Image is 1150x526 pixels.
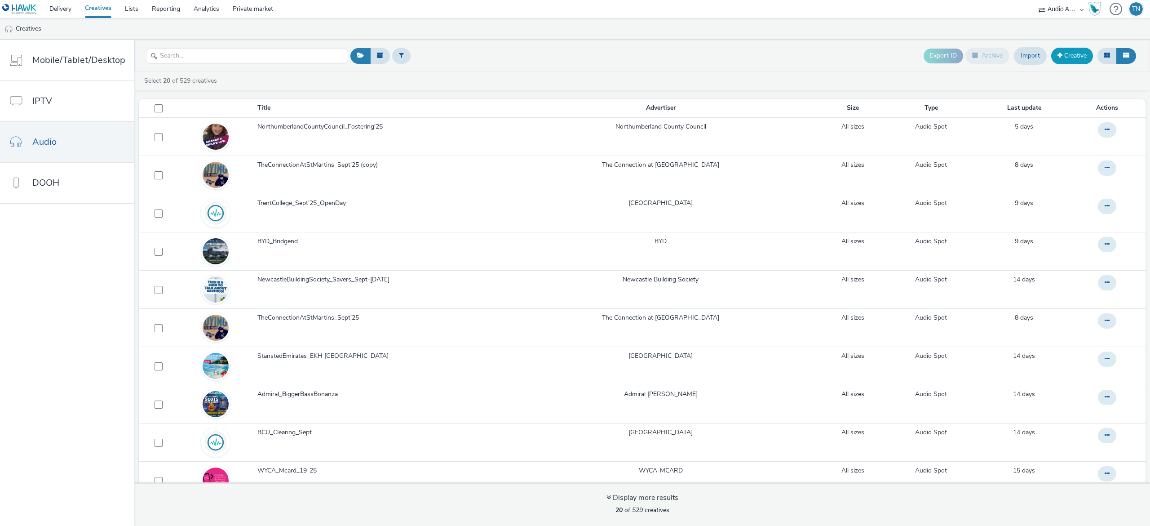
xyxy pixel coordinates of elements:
strong: 20 [163,76,170,85]
a: 18 September 2025, 12:59 [1015,313,1033,322]
a: 17 September 2025, 15:08 [1015,237,1033,246]
div: 17 September 2025, 15:36 [1015,199,1033,208]
th: Type [886,99,976,117]
span: DOOH [32,176,59,189]
th: Last update [976,99,1072,117]
a: WYCA_Mcard_19-25 [257,466,501,480]
a: BYD_Bridgend [257,237,501,250]
div: TN [1132,2,1140,16]
span: NewcastleBuildingSociety_Savers_Sept-[DATE] [257,275,393,284]
img: 1a5b46fb-d7cd-42c3-a3d0-4fdd14b0cbaa.jpg [203,162,229,188]
a: TheConnectionAtStMartins_Sept'25 (copy) [257,160,501,174]
a: Admiral [PERSON_NAME] [624,390,698,399]
a: All sizes [841,122,864,131]
a: All sizes [841,390,864,399]
strong: 20 [615,506,623,514]
a: 11 September 2025, 15:30 [1013,466,1035,475]
a: WYCA-MCARD [639,466,683,475]
div: 12 September 2025, 13:34 [1013,390,1035,399]
span: 5 days [1015,122,1033,131]
span: TheConnectionAtStMartins_Sept'25 [257,313,363,322]
img: a7c7c955-041f-41d4-8e5b-8a78d835e7c0.jpg [203,276,229,303]
span: 8 days [1015,313,1033,322]
a: Audio Spot [915,122,947,131]
button: Archive [965,48,1009,63]
span: of 529 creatives [615,506,669,514]
a: 21 September 2025, 23:58 [1015,122,1033,131]
a: Audio Spot [915,275,947,284]
th: Advertiser [502,99,820,117]
span: WYCA_Mcard_19-25 [257,466,320,475]
a: Import [1014,47,1047,64]
button: Export ID [924,49,963,63]
a: 12 September 2025, 13:04 [1013,428,1035,437]
a: The Connection at [GEOGRAPHIC_DATA] [602,160,719,169]
a: BCU_Clearing_Sept [257,428,501,441]
a: BYD [655,237,667,246]
span: 14 days [1013,428,1035,437]
th: Title [257,99,502,117]
img: 9a8b4296-3e35-473b-9866-27a9c08ead1d.jpg [203,468,229,494]
a: 18 September 2025, 13:01 [1015,160,1033,169]
img: d725b104-b16a-4486-ade1-5a9fc2807e43.png [203,238,229,264]
a: 12 September 2025, 14:18 [1013,275,1035,284]
th: Actions [1072,99,1146,117]
span: BCU_Clearing_Sept [257,428,315,437]
a: All sizes [841,275,864,284]
span: 15 days [1013,466,1035,475]
img: audio [4,25,13,34]
span: TheConnectionAtStMartins_Sept'25 (copy) [257,160,381,169]
a: All sizes [841,160,864,169]
a: [GEOGRAPHIC_DATA] [628,199,693,208]
a: All sizes [841,428,864,437]
a: StanstedEmirates_EKH [GEOGRAPHIC_DATA] [257,352,501,365]
span: 9 days [1015,237,1033,245]
a: Newcastle Building Society [623,275,699,284]
a: NewcastleBuildingSociety_Savers_Sept-[DATE] [257,275,501,289]
th: Size [820,99,886,117]
a: All sizes [841,466,864,475]
span: NorthumberlandCountyCouncil_Fostering'25 [257,122,386,131]
a: Admiral_BiggerBassBonanza [257,390,501,403]
div: Display more results [606,493,678,503]
a: 12 September 2025, 13:55 [1013,352,1035,361]
span: 14 days [1013,275,1035,284]
span: 14 days [1013,352,1035,360]
button: Table [1116,48,1136,63]
a: Audio Spot [915,390,947,399]
a: All sizes [841,199,864,208]
span: TrentCollege_Sept'25_OpenDay [257,199,349,208]
a: Audio Spot [915,466,947,475]
img: 5a667bbb-3058-41f5-862c-8b43b5e978c4.png [203,124,229,150]
a: Select of 529 creatives [143,76,221,85]
span: IPTV [32,94,52,107]
span: 9 days [1015,199,1033,207]
span: Admiral_BiggerBassBonanza [257,390,341,399]
a: All sizes [841,313,864,322]
span: BYD_Bridgend [257,237,301,246]
span: 14 days [1013,390,1035,398]
button: Grid [1097,48,1117,63]
a: [GEOGRAPHIC_DATA] [628,428,693,437]
img: 1a5b46fb-d7cd-42c3-a3d0-4fdd14b0cbaa.jpg [203,315,229,341]
a: Hawk Academy [1088,2,1105,16]
a: Creative [1051,48,1093,64]
img: Hawk Academy [1088,2,1101,16]
a: NorthumberlandCountyCouncil_Fostering'25 [257,122,501,136]
a: The Connection at [GEOGRAPHIC_DATA] [602,313,719,322]
span: Mobile/Tablet/Desktop [32,53,125,67]
img: audio.svg [203,429,229,455]
a: Audio Spot [915,428,947,437]
a: All sizes [841,237,864,246]
a: TrentCollege_Sept'25_OpenDay [257,199,501,212]
img: audio.svg [203,200,229,226]
a: All sizes [841,352,864,361]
